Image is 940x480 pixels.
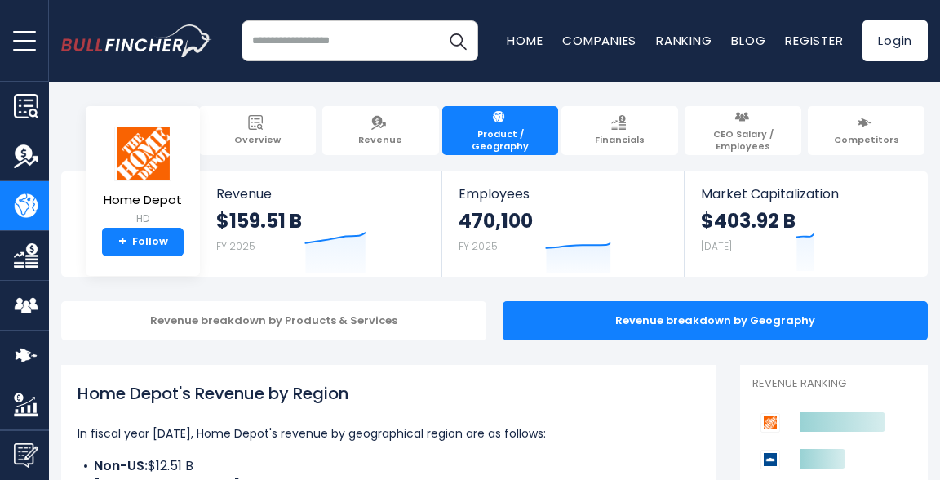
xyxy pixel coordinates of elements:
[561,106,678,155] a: Financials
[785,32,843,49] a: Register
[685,106,801,155] a: CEO Salary / Employees
[61,301,486,340] div: Revenue breakdown by Products & Services
[61,24,212,56] img: bullfincher logo
[200,171,442,277] a: Revenue $159.51 B FY 2025
[562,32,636,49] a: Companies
[701,239,732,253] small: [DATE]
[103,126,183,228] a: Home Depot HD
[118,234,126,249] strong: +
[693,128,793,152] span: CEO Salary / Employees
[78,456,699,476] li: $12.51 B
[216,186,426,202] span: Revenue
[731,32,765,49] a: Blog
[102,228,184,257] a: +Follow
[78,424,699,443] p: In fiscal year [DATE], Home Depot's revenue by geographical region are as follows:
[834,134,899,145] span: Competitors
[199,106,316,155] a: Overview
[459,239,498,253] small: FY 2025
[752,377,916,391] p: Revenue Ranking
[61,24,237,56] a: Go to homepage
[322,106,439,155] a: Revenue
[450,128,551,152] span: Product / Geography
[78,381,699,406] h1: Home Depot's Revenue by Region
[701,186,910,202] span: Market Capitalization
[459,208,533,233] strong: 470,100
[595,134,645,145] span: Financials
[656,32,712,49] a: Ranking
[104,211,182,226] small: HD
[104,193,182,207] span: Home Depot
[459,186,667,202] span: Employees
[760,450,780,469] img: Lowe's Companies competitors logo
[442,106,559,155] a: Product / Geography
[216,208,302,233] strong: $159.51 B
[862,20,928,61] a: Login
[358,134,402,145] span: Revenue
[701,208,796,233] strong: $403.92 B
[234,134,281,145] span: Overview
[808,106,924,155] a: Competitors
[503,301,928,340] div: Revenue breakdown by Geography
[216,239,255,253] small: FY 2025
[685,171,926,277] a: Market Capitalization $403.92 B [DATE]
[114,127,171,181] img: HD logo
[442,171,683,277] a: Employees 470,100 FY 2025
[437,20,478,61] button: Search
[760,413,780,433] img: Home Depot competitors logo
[94,456,148,475] b: Non-US:
[507,32,543,49] a: Home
